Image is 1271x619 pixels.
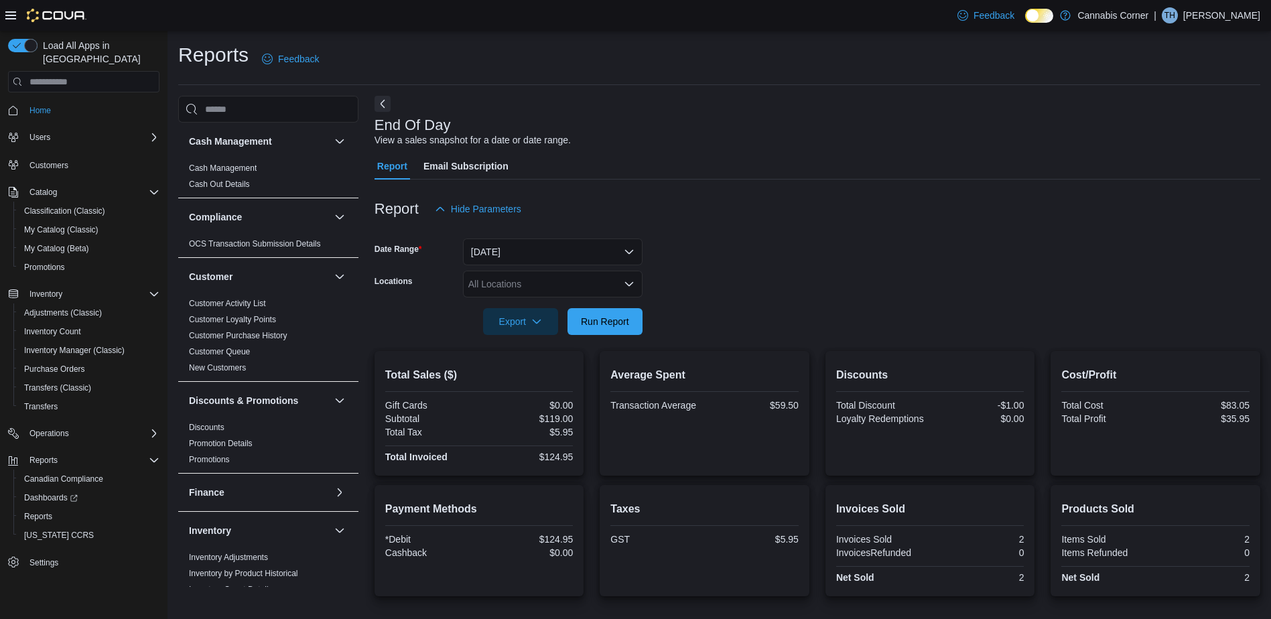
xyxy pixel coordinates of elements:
[189,210,242,224] h3: Compliance
[24,345,125,356] span: Inventory Manager (Classic)
[13,507,165,526] button: Reports
[933,534,1024,545] div: 2
[933,400,1024,411] div: -$1.00
[482,452,573,462] div: $124.95
[189,346,250,357] span: Customer Queue
[189,238,321,249] span: OCS Transaction Submission Details
[624,279,634,289] button: Open list of options
[19,471,109,487] a: Canadian Compliance
[974,9,1014,22] span: Feedback
[24,530,94,541] span: [US_STATE] CCRS
[27,9,86,22] img: Cova
[189,179,250,190] span: Cash Out Details
[836,501,1024,517] h2: Invoices Sold
[189,315,276,324] a: Customer Loyalty Points
[29,160,68,171] span: Customers
[1061,501,1250,517] h2: Products Sold
[278,52,319,66] span: Feedback
[1061,413,1152,424] div: Total Profit
[24,102,56,119] a: Home
[24,156,159,173] span: Customers
[189,439,253,448] a: Promotion Details
[38,39,159,66] span: Load All Apps in [GEOGRAPHIC_DATA]
[178,236,358,257] div: Compliance
[19,471,159,487] span: Canadian Compliance
[332,209,348,225] button: Compliance
[19,203,159,219] span: Classification (Classic)
[19,361,90,377] a: Purchase Orders
[1158,400,1250,411] div: $83.05
[24,425,74,441] button: Operations
[836,572,874,583] strong: Net Sold
[482,400,573,411] div: $0.00
[189,454,230,465] span: Promotions
[3,155,165,174] button: Customers
[24,425,159,441] span: Operations
[24,555,64,571] a: Settings
[13,360,165,379] button: Purchase Orders
[178,42,249,68] h1: Reports
[189,568,298,579] span: Inventory by Product Historical
[19,240,94,257] a: My Catalog (Beta)
[463,238,643,265] button: [DATE]
[19,259,70,275] a: Promotions
[24,326,81,337] span: Inventory Count
[13,470,165,488] button: Canadian Compliance
[19,240,159,257] span: My Catalog (Beta)
[385,452,448,462] strong: Total Invoiced
[708,534,799,545] div: $5.95
[189,270,232,283] h3: Customer
[13,397,165,416] button: Transfers
[13,220,165,239] button: My Catalog (Classic)
[385,413,476,424] div: Subtotal
[24,262,65,273] span: Promotions
[19,305,107,321] a: Adjustments (Classic)
[24,401,58,412] span: Transfers
[836,367,1024,383] h2: Discounts
[13,303,165,322] button: Adjustments (Classic)
[385,367,574,383] h2: Total Sales ($)
[189,423,224,432] a: Discounts
[24,206,105,216] span: Classification (Classic)
[610,400,701,411] div: Transaction Average
[13,379,165,397] button: Transfers (Classic)
[19,203,111,219] a: Classification (Classic)
[189,524,231,537] h3: Inventory
[332,393,348,409] button: Discounts & Promotions
[29,455,58,466] span: Reports
[19,324,159,340] span: Inventory Count
[189,135,329,148] button: Cash Management
[189,524,329,537] button: Inventory
[189,331,287,340] a: Customer Purchase History
[375,133,571,147] div: View a sales snapshot for a date or date range.
[3,183,165,202] button: Catalog
[189,363,246,372] a: New Customers
[24,452,63,468] button: Reports
[3,451,165,470] button: Reports
[1158,534,1250,545] div: 2
[24,243,89,254] span: My Catalog (Beta)
[19,508,159,525] span: Reports
[189,585,273,594] a: Inventory Count Details
[385,400,476,411] div: Gift Cards
[13,258,165,277] button: Promotions
[13,341,165,360] button: Inventory Manager (Classic)
[491,308,550,335] span: Export
[189,394,298,407] h3: Discounts & Promotions
[13,488,165,507] a: Dashboards
[1154,7,1156,23] p: |
[332,484,348,500] button: Finance
[19,305,159,321] span: Adjustments (Classic)
[1158,572,1250,583] div: 2
[332,523,348,539] button: Inventory
[1061,547,1152,558] div: Items Refunded
[836,547,927,558] div: InvoicesRefunded
[189,584,273,595] span: Inventory Count Details
[836,400,927,411] div: Total Discount
[19,222,104,238] a: My Catalog (Classic)
[3,285,165,303] button: Inventory
[24,102,159,119] span: Home
[385,547,476,558] div: Cashback
[29,557,58,568] span: Settings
